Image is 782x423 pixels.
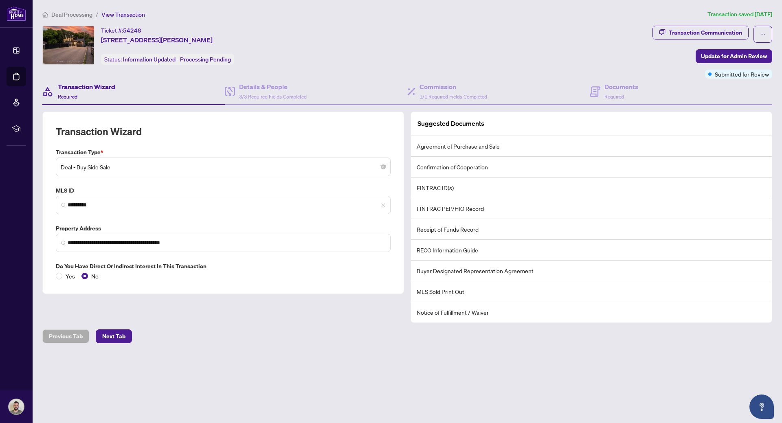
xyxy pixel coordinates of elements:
img: search_icon [61,241,66,245]
span: 54248 [123,27,141,34]
span: home [42,12,48,18]
button: Next Tab [96,329,132,343]
button: Transaction Communication [652,26,749,39]
span: Submitted for Review [715,70,769,79]
li: / [96,10,98,19]
span: Information Updated - Processing Pending [123,56,231,63]
li: Agreement of Purchase and Sale [411,136,772,157]
div: Status: [101,54,234,65]
img: search_icon [61,203,66,208]
label: Property Address [56,224,391,233]
span: No [88,272,102,281]
label: Do you have direct or indirect interest in this transaction [56,262,391,271]
span: close-circle [381,164,386,169]
span: [STREET_ADDRESS][PERSON_NAME] [101,35,213,45]
h4: Transaction Wizard [58,82,115,92]
span: ellipsis [760,31,766,37]
img: IMG-W12271733_1.jpg [43,26,94,64]
h4: Commission [420,82,487,92]
span: View Transaction [101,11,145,18]
button: Update for Admin Review [696,49,772,63]
article: Suggested Documents [417,118,484,129]
span: 1/1 Required Fields Completed [420,94,487,100]
span: Deal Processing [51,11,92,18]
span: 3/3 Required Fields Completed [239,94,307,100]
button: Open asap [749,395,774,419]
li: MLS Sold Print Out [411,281,772,302]
li: Confirmation of Cooperation [411,157,772,178]
span: Update for Admin Review [701,50,767,63]
li: Notice of Fulfillment / Waiver [411,302,772,322]
label: Transaction Type [56,148,391,157]
button: Previous Tab [42,329,89,343]
h4: Details & People [239,82,307,92]
span: Yes [62,272,78,281]
article: Transaction saved [DATE] [707,10,772,19]
label: MLS ID [56,186,391,195]
span: Required [604,94,624,100]
li: FINTRAC PEP/HIO Record [411,198,772,219]
li: Buyer Designated Representation Agreement [411,261,772,281]
img: Profile Icon [9,399,24,414]
li: Receipt of Funds Record [411,219,772,240]
span: Deal - Buy Side Sale [61,159,386,175]
h2: Transaction Wizard [56,125,142,138]
li: FINTRAC ID(s) [411,178,772,198]
span: close [381,203,386,208]
h4: Documents [604,82,638,92]
span: Required [58,94,77,100]
div: Transaction Communication [669,26,742,39]
span: Next Tab [102,330,125,343]
div: Ticket #: [101,26,141,35]
li: RECO Information Guide [411,240,772,261]
img: logo [7,6,26,21]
